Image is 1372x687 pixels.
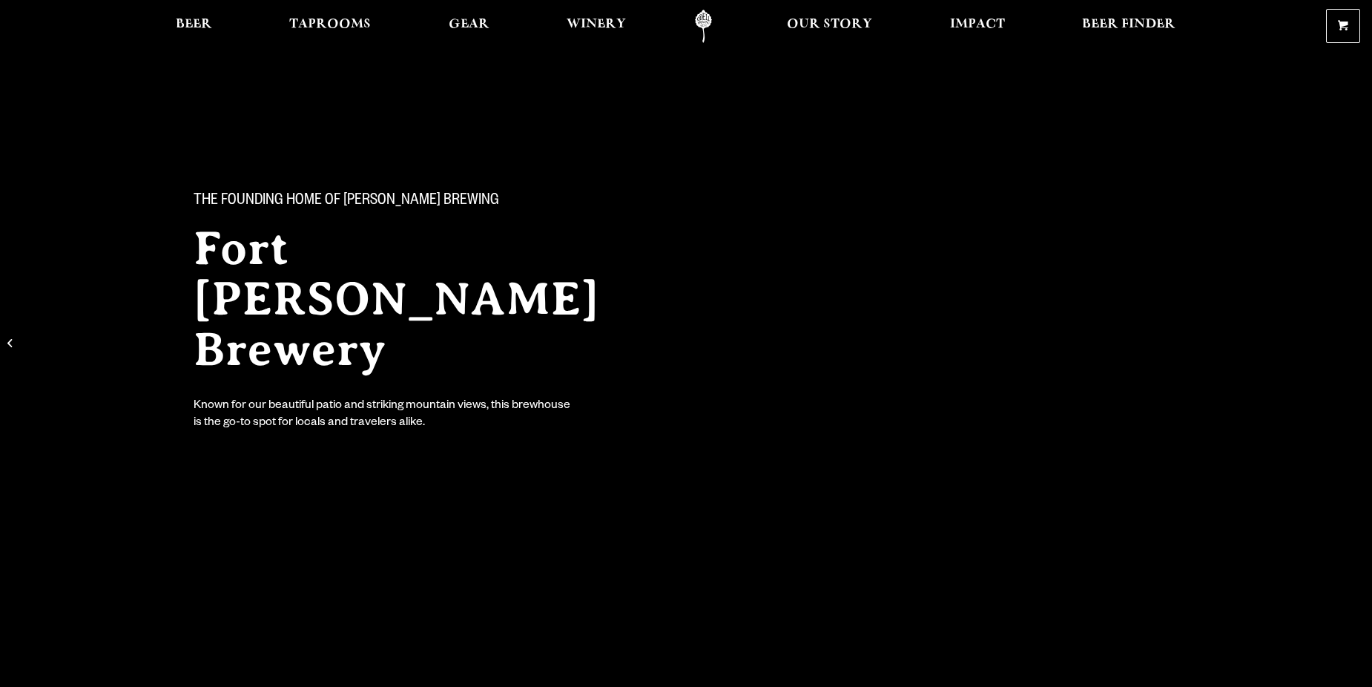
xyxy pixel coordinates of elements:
[676,10,731,43] a: Odell Home
[1072,10,1185,43] a: Beer Finder
[194,223,656,375] h2: Fort [PERSON_NAME] Brewery
[176,19,212,30] span: Beer
[166,10,222,43] a: Beer
[777,10,882,43] a: Our Story
[280,10,380,43] a: Taprooms
[1082,19,1175,30] span: Beer Finder
[950,19,1005,30] span: Impact
[289,19,371,30] span: Taprooms
[557,10,636,43] a: Winery
[940,10,1015,43] a: Impact
[194,192,499,211] span: The Founding Home of [PERSON_NAME] Brewing
[439,10,499,43] a: Gear
[787,19,872,30] span: Our Story
[567,19,626,30] span: Winery
[194,398,573,433] div: Known for our beautiful patio and striking mountain views, this brewhouse is the go-to spot for l...
[449,19,489,30] span: Gear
